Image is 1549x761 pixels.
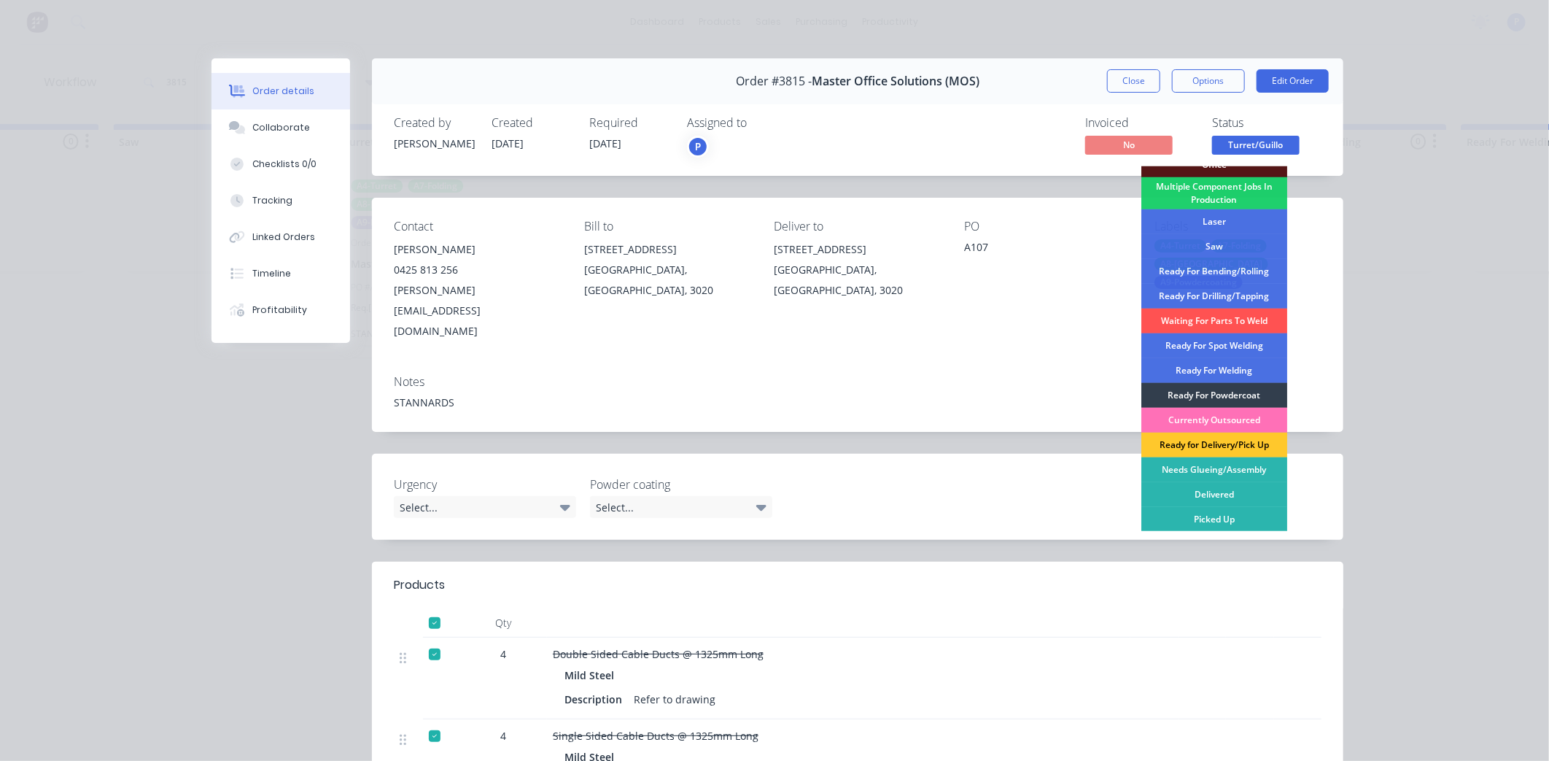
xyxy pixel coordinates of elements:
[812,74,979,88] span: Master Office Solutions (MOS)
[1085,136,1173,154] span: No
[252,121,310,134] div: Collaborate
[1141,358,1287,383] div: Ready For Welding
[553,729,758,743] span: Single Sided Cable Ducts @ 1325mm Long
[774,260,942,301] div: [GEOGRAPHIC_DATA], [GEOGRAPHIC_DATA], 3020
[394,375,1321,389] div: Notes
[1212,116,1321,130] div: Status
[394,239,561,341] div: [PERSON_NAME]0425 813 256[PERSON_NAME][EMAIL_ADDRESS][DOMAIN_NAME]
[492,116,572,130] div: Created
[394,116,474,130] div: Created by
[394,260,561,280] div: 0425 813 256
[1172,69,1245,93] button: Options
[459,609,547,638] div: Qty
[590,496,772,518] div: Select...
[252,85,314,98] div: Order details
[211,219,350,255] button: Linked Orders
[394,280,561,341] div: [PERSON_NAME][EMAIL_ADDRESS][DOMAIN_NAME]
[211,182,350,219] button: Tracking
[1141,284,1287,309] div: Ready For Drilling/Tapping
[500,728,506,743] span: 4
[1212,136,1300,154] span: Turret/Guillo
[774,239,942,260] div: [STREET_ADDRESS]
[589,136,621,150] span: [DATE]
[211,109,350,146] button: Collaborate
[1212,136,1300,158] button: Turret/Guillo
[394,136,474,151] div: [PERSON_NAME]
[736,74,812,88] span: Order #3815 -
[584,220,751,233] div: Bill to
[252,158,317,171] div: Checklists 0/0
[394,476,576,493] label: Urgency
[211,73,350,109] button: Order details
[589,116,669,130] div: Required
[564,689,628,710] div: Description
[252,194,292,207] div: Tracking
[1141,457,1287,482] div: Needs Glueing/Assembly
[628,689,721,710] div: Refer to drawing
[1141,177,1287,209] div: Multiple Component Jobs In Production
[394,576,445,594] div: Products
[1141,507,1287,532] div: Picked Up
[1107,69,1160,93] button: Close
[394,239,561,260] div: [PERSON_NAME]
[394,220,561,233] div: Contact
[1141,309,1287,333] div: Waiting For Parts To Weld
[211,255,350,292] button: Timeline
[1141,408,1287,433] div: Currently Outsourced
[500,646,506,662] span: 4
[1141,234,1287,259] div: Saw
[394,496,576,518] div: Select...
[774,220,942,233] div: Deliver to
[964,239,1131,260] div: A107
[1085,116,1195,130] div: Invoiced
[564,665,620,686] div: Mild Steel
[553,647,764,661] span: Double Sided Cable Ducts @ 1325mm Long
[774,239,942,301] div: [STREET_ADDRESS][GEOGRAPHIC_DATA], [GEOGRAPHIC_DATA], 3020
[252,267,291,280] div: Timeline
[492,136,524,150] span: [DATE]
[252,231,315,244] div: Linked Orders
[590,476,772,493] label: Powder coating
[584,239,751,301] div: [STREET_ADDRESS][GEOGRAPHIC_DATA], [GEOGRAPHIC_DATA], 3020
[1141,433,1287,457] div: Ready for Delivery/Pick Up
[1141,333,1287,358] div: Ready For Spot Welding
[1141,383,1287,408] div: Ready For Powdercoat
[1141,209,1287,234] div: Laser
[687,136,709,158] button: P
[1141,482,1287,507] div: Delivered
[1141,259,1287,284] div: Ready For Bending/Rolling
[211,292,350,328] button: Profitability
[211,146,350,182] button: Checklists 0/0
[1257,69,1329,93] button: Edit Order
[964,220,1131,233] div: PO
[687,116,833,130] div: Assigned to
[584,239,751,260] div: [STREET_ADDRESS]
[394,395,1321,410] div: STANNARDS
[584,260,751,301] div: [GEOGRAPHIC_DATA], [GEOGRAPHIC_DATA], 3020
[252,304,307,317] div: Profitability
